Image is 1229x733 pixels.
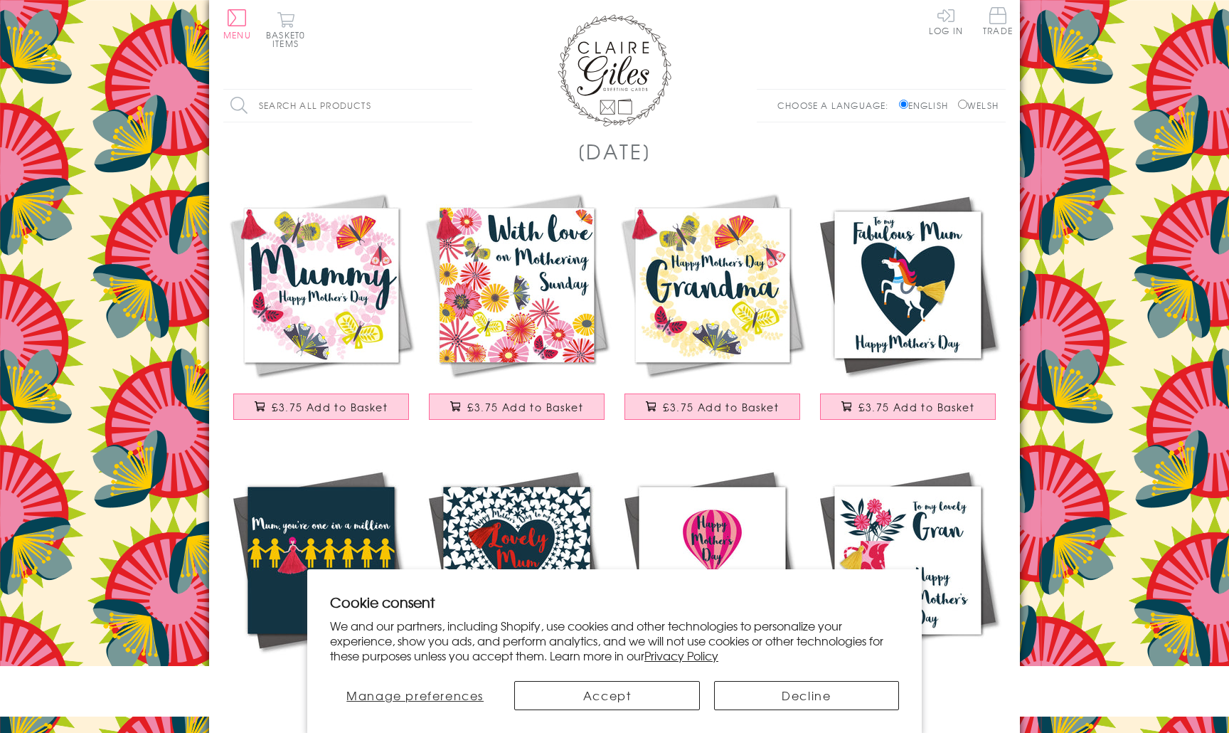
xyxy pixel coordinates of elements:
[223,28,251,41] span: Menu
[614,187,810,434] a: Mother's Day Card, Butterfly Wreath, Grandma, Embellished with a tassel £3.75 Add to Basket
[429,394,605,420] button: £3.75 Add to Basket
[223,187,419,383] img: Mother's Day Card, Butterfly Wreath, Mummy, Embellished with a colourful tassel
[810,463,1006,658] img: Mother's Day Card, Flowers, Lovely Gran, Embellished with a colourful tassel
[233,394,410,420] button: £3.75 Add to Basket
[614,463,810,710] a: Mother's Day Card, Hot air balloon, Embellished with a colourful tassel £3.75 Add to Basket
[223,463,419,710] a: Mother's Day Card, Mum, 1 in a million, Embellished with a colourful tassel £3.75 Add to Basket
[810,187,1006,434] a: Mother's Day Card, Unicorn, Fabulous Mum, Embellished with a colourful tassel £3.75 Add to Basket
[330,618,899,663] p: We and our partners, including Shopify, use cookies and other technologies to personalize your ex...
[223,90,472,122] input: Search all products
[272,28,305,50] span: 0 items
[624,394,801,420] button: £3.75 Add to Basket
[223,463,419,658] img: Mother's Day Card, Mum, 1 in a million, Embellished with a colourful tassel
[958,99,999,112] label: Welsh
[346,687,484,704] span: Manage preferences
[614,187,810,383] img: Mother's Day Card, Butterfly Wreath, Grandma, Embellished with a tassel
[958,100,967,109] input: Welsh
[810,463,1006,710] a: Mother's Day Card, Flowers, Lovely Gran, Embellished with a colourful tassel £3.75 Add to Basket
[810,187,1006,383] img: Mother's Day Card, Unicorn, Fabulous Mum, Embellished with a colourful tassel
[929,7,963,35] a: Log In
[858,400,974,414] span: £3.75 Add to Basket
[514,681,699,710] button: Accept
[899,100,908,109] input: English
[419,187,614,383] img: Mother's Day Card, Tumbling Flowers, Mothering Sunday, Embellished with a tassel
[223,187,419,434] a: Mother's Day Card, Butterfly Wreath, Mummy, Embellished with a colourful tassel £3.75 Add to Basket
[983,7,1013,35] span: Trade
[614,463,810,658] img: Mother's Day Card, Hot air balloon, Embellished with a colourful tassel
[223,9,251,39] button: Menu
[419,463,614,710] a: Mother's Day Card, Heart of Stars, Lovely Mum, Embellished with a tassel £3.75 Add to Basket
[644,647,718,664] a: Privacy Policy
[714,681,899,710] button: Decline
[458,90,472,122] input: Search
[266,11,305,48] button: Basket0 items
[578,137,652,166] h1: [DATE]
[330,681,500,710] button: Manage preferences
[663,400,779,414] span: £3.75 Add to Basket
[558,14,671,127] img: Claire Giles Greetings Cards
[983,7,1013,38] a: Trade
[777,99,896,112] p: Choose a language:
[330,592,899,612] h2: Cookie consent
[272,400,388,414] span: £3.75 Add to Basket
[820,394,996,420] button: £3.75 Add to Basket
[899,99,955,112] label: English
[467,400,583,414] span: £3.75 Add to Basket
[419,187,614,434] a: Mother's Day Card, Tumbling Flowers, Mothering Sunday, Embellished with a tassel £3.75 Add to Basket
[419,463,614,658] img: Mother's Day Card, Heart of Stars, Lovely Mum, Embellished with a tassel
